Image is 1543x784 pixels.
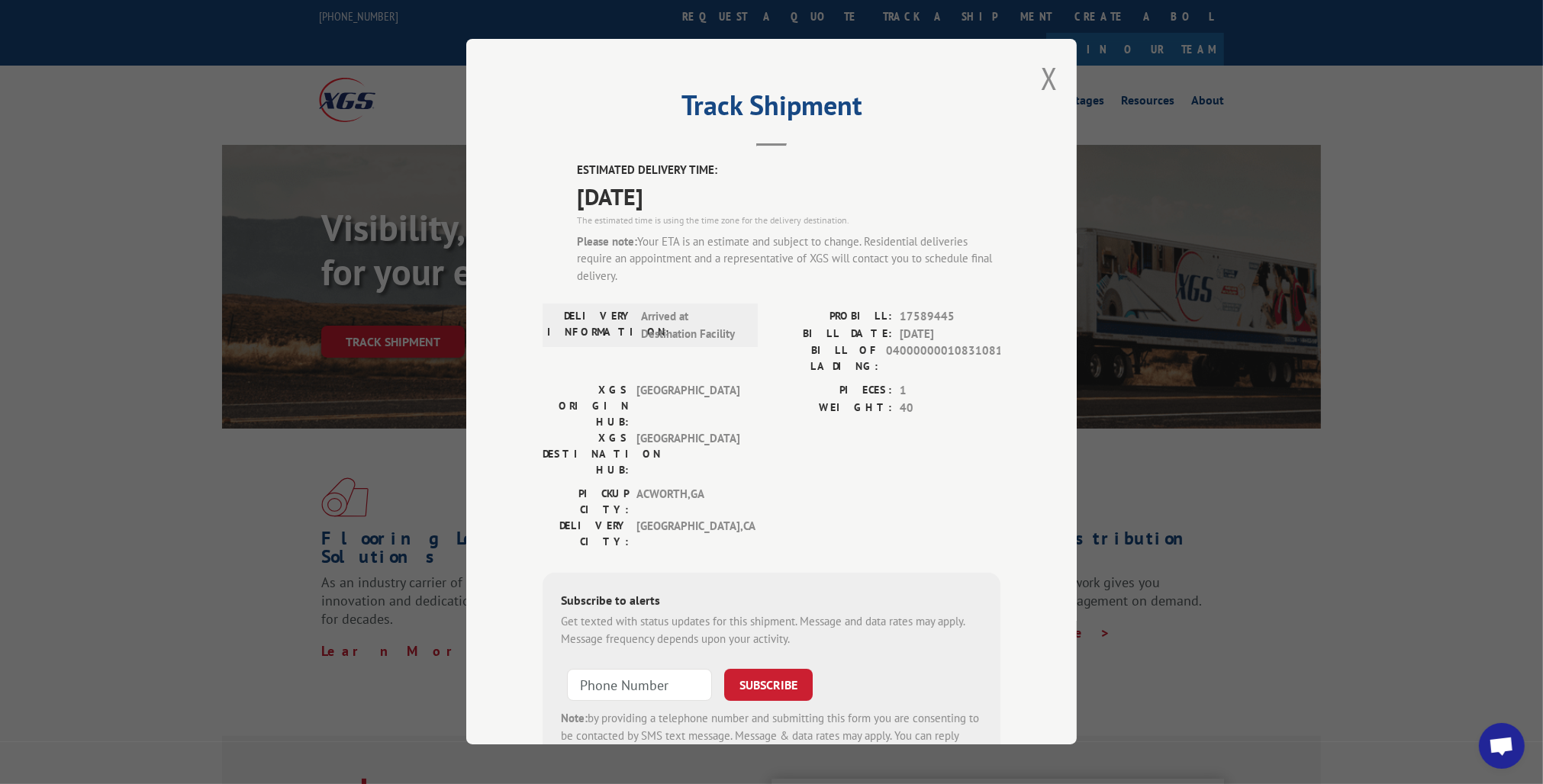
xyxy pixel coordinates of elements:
[561,613,982,647] div: Get texted with status updates for this shipment. Message and data rates may apply. Message frequ...
[561,711,588,725] strong: Note:
[900,400,1000,417] span: 40
[771,400,892,417] label: WEIGHT:
[543,382,629,430] label: XGS ORIGIN HUB:
[900,326,1000,343] span: [DATE]
[577,234,637,249] strong: Please note:
[543,430,629,478] label: XGS DESTINATION HUB:
[636,486,739,518] span: ACWORTH , GA
[1479,723,1525,769] a: Open chat
[577,179,1000,214] span: [DATE]
[561,591,982,613] div: Subscribe to alerts
[900,382,1000,400] span: 1
[577,162,1000,179] label: ESTIMATED DELIVERY TIME:
[900,308,1000,326] span: 17589445
[771,342,878,374] label: BILL OF LADING:
[886,342,1000,374] span: 04000000010831081
[636,382,739,430] span: [GEOGRAPHIC_DATA]
[771,326,892,343] label: BILL DATE:
[636,430,739,478] span: [GEOGRAPHIC_DATA]
[771,382,892,400] label: PIECES:
[577,233,1000,285] div: Your ETA is an estimate and subject to change. Residential deliveries require an appointment and ...
[641,308,744,342] span: Arrived at Destination Facility
[771,308,892,326] label: PROBILL:
[577,214,1000,227] div: The estimated time is using the time zone for the delivery destination.
[543,486,629,518] label: PICKUP CITY:
[724,669,813,701] button: SUBSCRIBE
[543,95,1000,124] h2: Track Shipment
[1041,58,1058,98] button: Close modal
[636,518,739,550] span: [GEOGRAPHIC_DATA] , CA
[567,669,712,701] input: Phone Number
[561,710,982,762] div: by providing a telephone number and submitting this form you are consenting to be contacted by SM...
[543,518,629,550] label: DELIVERY CITY:
[547,308,633,342] label: DELIVERY INFORMATION:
